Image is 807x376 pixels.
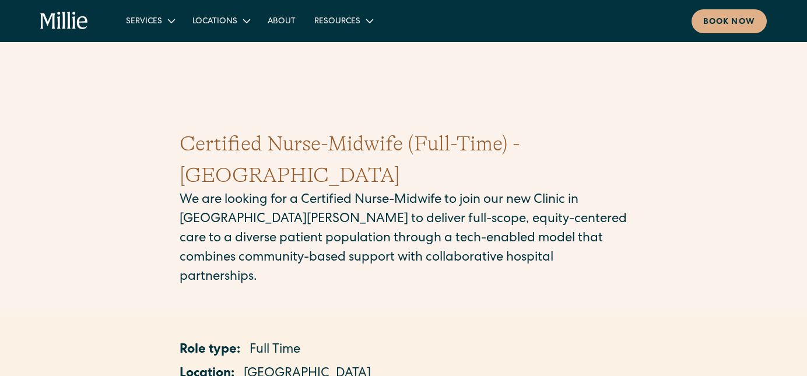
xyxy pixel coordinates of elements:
[258,11,305,30] a: About
[180,128,627,191] h1: Certified Nurse-Midwife (Full-Time) - [GEOGRAPHIC_DATA]
[180,341,240,360] p: Role type:
[314,16,360,28] div: Resources
[183,11,258,30] div: Locations
[40,12,88,30] a: home
[192,16,237,28] div: Locations
[250,341,300,360] p: Full Time
[180,191,627,287] p: We are looking for a Certified Nurse-Midwife to join our new Clinic in [GEOGRAPHIC_DATA][PERSON_N...
[117,11,183,30] div: Services
[126,16,162,28] div: Services
[703,16,755,29] div: Book now
[305,11,381,30] div: Resources
[692,9,767,33] a: Book now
